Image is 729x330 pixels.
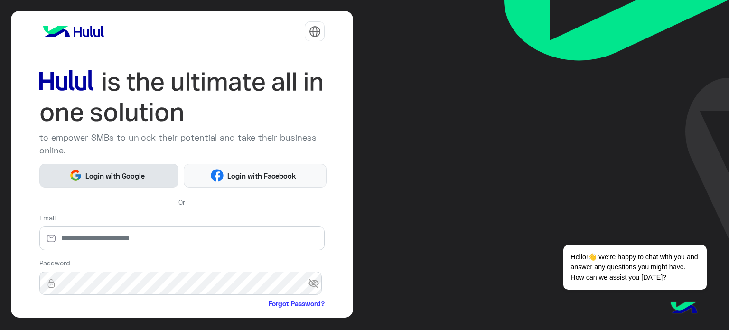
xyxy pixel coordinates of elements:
[39,22,108,41] img: logo
[224,170,299,181] span: Login with Facebook
[39,234,63,243] img: email
[667,292,701,325] img: hulul-logo.png
[39,66,325,128] img: hululLoginTitle_EN.svg
[563,245,706,290] span: Hello!👋 We're happy to chat with you and answer any questions you might have. How can we assist y...
[184,164,327,188] button: Login with Facebook
[309,26,321,38] img: tab
[211,169,224,182] img: Facebook
[39,213,56,223] label: Email
[308,275,325,292] span: visibility_off
[82,170,149,181] span: Login with Google
[269,299,325,309] a: Forgot Password?
[178,197,185,207] span: Or
[39,258,70,268] label: Password
[39,164,178,188] button: Login with Google
[39,131,325,157] p: to empower SMBs to unlock their potential and take their business online.
[39,279,63,288] img: lock
[69,169,82,182] img: Google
